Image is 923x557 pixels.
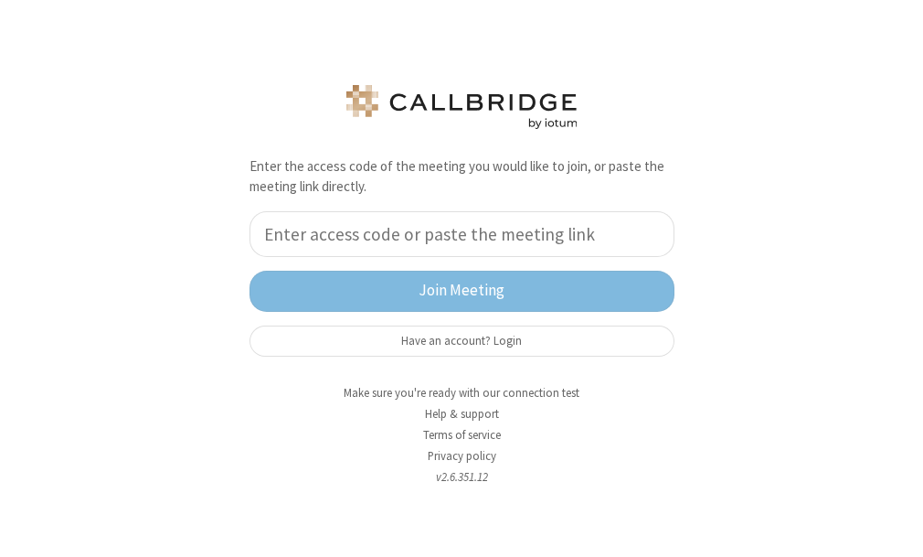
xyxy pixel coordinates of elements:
li: v2.6.351.12 [236,468,688,486]
button: Have an account? Login [249,326,674,357]
input: Enter access code or paste the meeting link [249,211,674,257]
button: Join Meeting [249,271,674,312]
a: Privacy policy [428,448,496,464]
a: Help & support [425,406,499,422]
a: Make sure you're ready with our connection test [344,385,579,401]
a: Terms of service [423,427,501,443]
p: Enter the access code of the meeting you would like to join, or paste the meeting link directly. [249,156,674,198]
img: logo.png [343,85,580,129]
